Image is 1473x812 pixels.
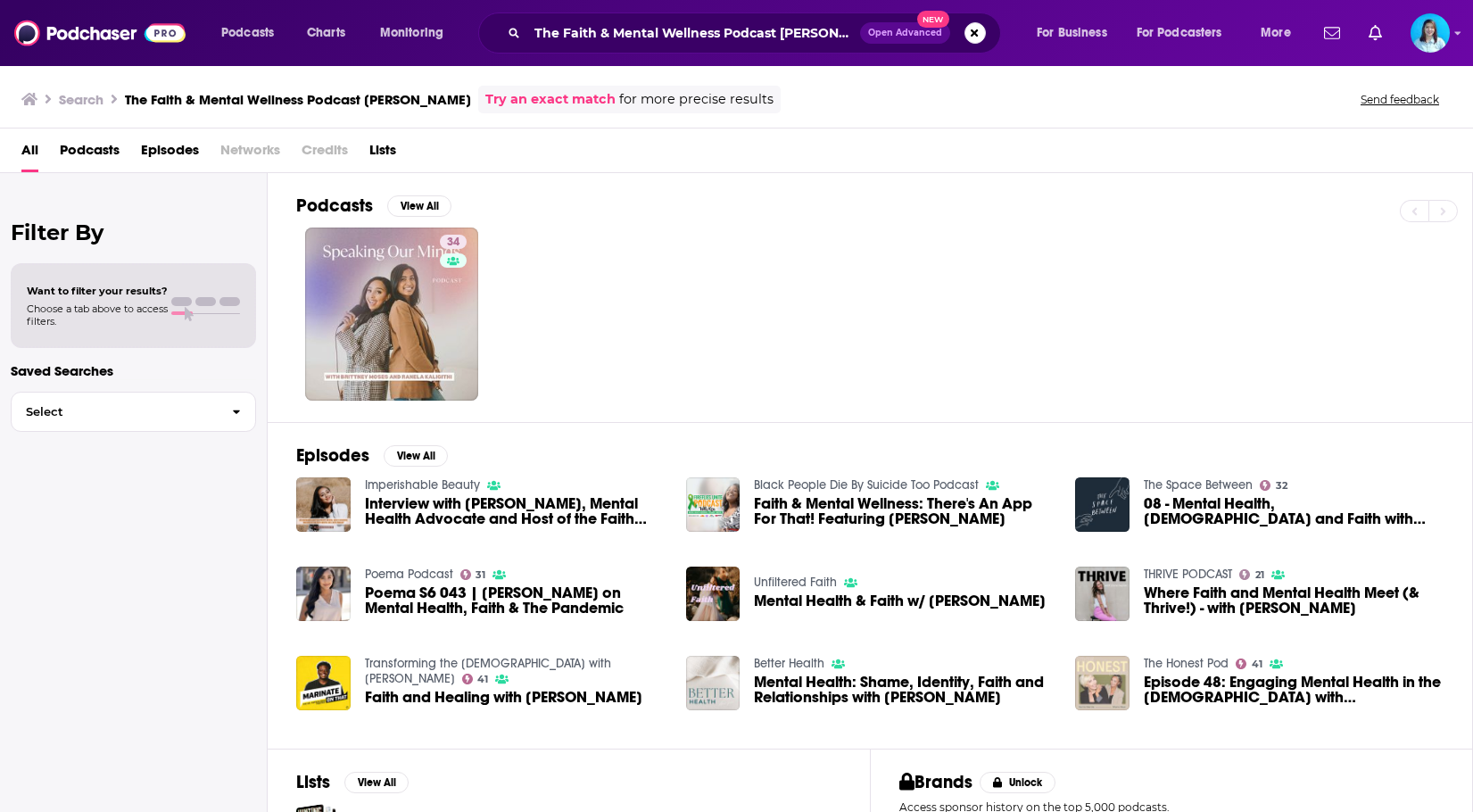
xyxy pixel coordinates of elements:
[754,496,1054,526] a: Faith & Mental Wellness: There's An App For That! Featuring Brittney Moses
[686,567,741,621] a: Mental Health & Faith w/ Brittney Moses
[1411,13,1450,53] img: User Profile
[14,16,186,50] img: Podchaser - Follow, Share and Rate Podcasts
[296,567,351,621] img: Poema S6 043 | Brittney Moses on Mental Health, Faith & The Pandemic
[302,136,348,172] span: Credits
[1260,480,1287,491] a: 32
[1361,18,1389,48] a: Show notifications dropdown
[368,19,467,47] button: open menu
[1144,675,1444,705] span: Episode 48: Engaging Mental Health in the [DEMOGRAPHIC_DATA] with [PERSON_NAME]
[1037,21,1107,46] span: For Business
[60,136,120,172] a: Podcasts
[754,575,837,590] a: Unfiltered Faith
[1024,19,1130,47] button: open menu
[11,392,256,432] button: Select
[296,477,351,532] img: Interview with Brittney Moses, Mental Health Advocate and Host of the Faith Mental Wellness Podcast
[495,12,1018,54] div: Search podcasts, credits, & more...
[477,675,488,684] span: 41
[1075,567,1130,621] img: Where Faith and Mental Health Meet (& Thrive!) - with Brittney Moses
[1144,585,1444,616] a: Where Faith and Mental Health Meet (& Thrive!) - with Brittney Moses
[125,91,471,108] h3: The Faith & Mental Wellness Podcast [PERSON_NAME]
[754,593,1046,609] a: Mental Health & Faith w/ Brittney Moses
[686,656,741,710] img: Mental Health: Shame, Identity, Faith and Relationships with Brittney Moses
[754,496,1054,526] span: Faith & Mental Wellness: There's An App For That! Featuring [PERSON_NAME]
[1255,571,1264,579] span: 21
[365,496,665,526] span: Interview with [PERSON_NAME], Mental Health Advocate and Host of the Faith Mental Wellness Podcast
[220,136,280,172] span: Networks
[1261,21,1291,46] span: More
[1144,675,1444,705] a: Episode 48: Engaging Mental Health in the Church with Brittney Moses
[365,496,665,526] a: Interview with Brittney Moses, Mental Health Advocate and Host of the Faith Mental Wellness Podcast
[296,444,448,467] a: EpisodesView All
[476,571,485,579] span: 31
[1252,660,1262,668] span: 41
[344,772,409,793] button: View All
[12,406,218,418] span: Select
[1355,92,1444,107] button: Send feedback
[447,234,459,252] span: 34
[754,675,1054,705] a: Mental Health: Shame, Identity, Faith and Relationships with Brittney Moses
[141,136,199,172] span: Episodes
[1411,13,1450,53] span: Logged in as ClarisseG
[365,656,611,686] a: Transforming the Church with Dr. Derwin L Gray
[305,228,478,401] a: 34
[527,19,860,47] input: Search podcasts, credits, & more...
[485,89,616,110] a: Try an exact match
[369,136,396,172] a: Lists
[1075,477,1130,532] img: 08 - Mental Health, Church and Faith with Brittney Moses
[860,22,950,44] button: Open AdvancedNew
[1144,496,1444,526] span: 08 - Mental Health, [DEMOGRAPHIC_DATA] and Faith with [PERSON_NAME]
[1144,567,1232,582] a: THRIVE PODCAST
[11,362,256,379] p: Saved Searches
[1276,482,1287,490] span: 32
[754,477,979,493] a: Black People Die By Suicide Too Podcast
[899,771,973,793] h2: Brands
[209,19,297,47] button: open menu
[295,19,356,47] a: Charts
[1144,656,1229,671] a: The Honest Pod
[296,195,373,217] h2: Podcasts
[1125,19,1248,47] button: open menu
[686,477,741,532] img: Faith & Mental Wellness: There's An App For That! Featuring Brittney Moses
[754,675,1054,705] span: Mental Health: Shame, Identity, Faith and Relationships with [PERSON_NAME]
[619,89,774,110] span: for more precise results
[307,21,345,46] span: Charts
[1317,18,1347,48] a: Show notifications dropdown
[365,690,642,705] a: Faith and Healing with Brittney Moses
[460,569,486,580] a: 31
[868,29,942,37] span: Open Advanced
[440,235,467,249] a: 34
[1144,496,1444,526] a: 08 - Mental Health, Church and Faith with Brittney Moses
[1411,13,1450,53] button: Show profile menu
[296,771,409,793] a: ListsView All
[380,21,443,46] span: Monitoring
[221,21,274,46] span: Podcasts
[387,195,451,217] button: View All
[21,136,38,172] a: All
[296,656,351,710] img: Faith and Healing with Brittney Moses
[365,567,453,582] a: Poema Podcast
[296,444,369,467] h2: Episodes
[365,690,642,705] span: Faith and Healing with [PERSON_NAME]
[365,585,665,616] span: Poema S6 043 | [PERSON_NAME] on Mental Health, Faith & The Pandemic
[365,585,665,616] a: Poema S6 043 | Brittney Moses on Mental Health, Faith & The Pandemic
[59,91,103,108] h3: Search
[296,771,330,793] h2: Lists
[1144,585,1444,616] span: Where Faith and Mental Health Meet (& Thrive!) - with [PERSON_NAME]
[11,220,256,245] h2: Filter By
[980,772,1055,793] button: Unlock
[462,674,489,684] a: 41
[1075,656,1130,710] img: Episode 48: Engaging Mental Health in the Church with Brittney Moses
[296,195,451,217] a: PodcastsView All
[1137,21,1222,46] span: For Podcasters
[754,593,1046,609] span: Mental Health & Faith w/ [PERSON_NAME]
